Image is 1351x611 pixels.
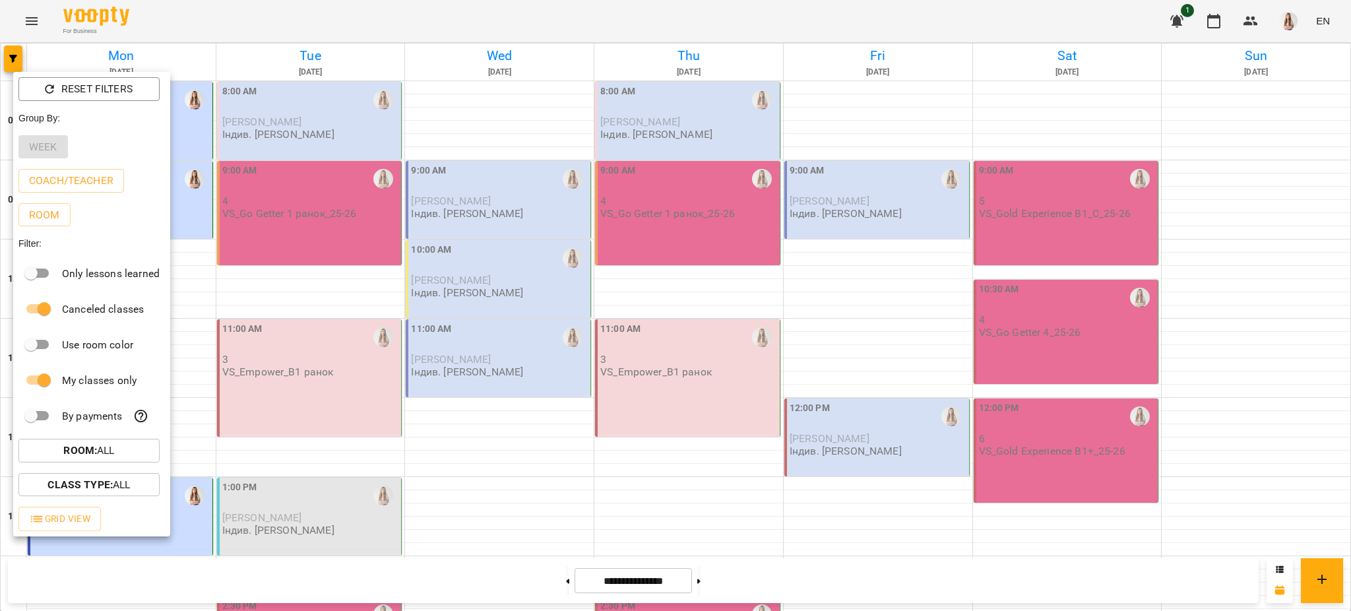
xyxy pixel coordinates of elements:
p: Only lessons learned [62,266,160,282]
button: Grid View [18,507,101,531]
b: Class Type : [47,478,113,491]
p: Use room color [62,337,133,353]
button: Reset Filters [18,77,160,101]
button: Class Type:All [18,473,160,497]
p: My classes only [62,373,137,389]
div: Group By: [13,106,170,130]
p: Room [29,207,60,223]
button: Room:All [18,439,160,463]
p: Reset Filters [61,81,133,97]
p: Canceled classes [62,302,144,317]
button: Coach/Teacher [18,169,124,193]
p: Coach/Teacher [29,173,113,189]
div: Filter: [13,232,170,255]
b: Room : [63,444,97,457]
p: All [63,443,114,459]
p: By payments [62,408,123,424]
button: Room [18,203,71,227]
p: All [47,477,130,493]
span: Grid View [29,511,90,527]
